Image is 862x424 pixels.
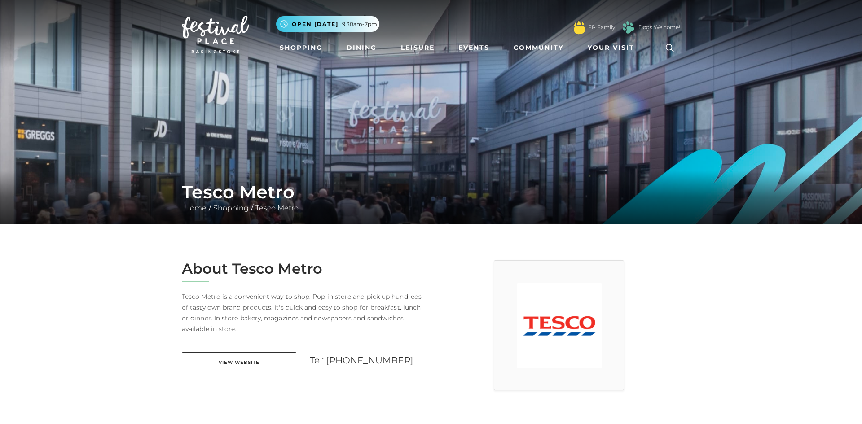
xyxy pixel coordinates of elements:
a: Leisure [397,39,438,56]
span: Tesco Metro is a convenient way to shop. Pop in store and pick up hundreds of tasty own brand pro... [182,293,422,333]
span: Your Visit [588,43,634,52]
a: Shopping [276,39,326,56]
a: Community [510,39,567,56]
img: Festival Place Logo [182,16,249,53]
span: Open [DATE] [292,20,339,28]
a: Shopping [211,204,251,212]
a: Events [455,39,493,56]
a: Your Visit [584,39,642,56]
a: FP Family [588,23,615,31]
a: Dogs Welcome! [638,23,680,31]
div: / / [175,181,687,214]
h2: About Tesco Metro [182,260,424,277]
a: Dining [343,39,380,56]
a: Tel: [PHONE_NUMBER] [310,355,413,366]
a: Home [182,204,209,212]
button: Open [DATE] 9.30am-7pm [276,16,379,32]
span: 9.30am-7pm [342,20,377,28]
h1: Tesco Metro [182,181,680,203]
a: View Website [182,352,296,372]
a: Tesco Metro [253,204,301,212]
